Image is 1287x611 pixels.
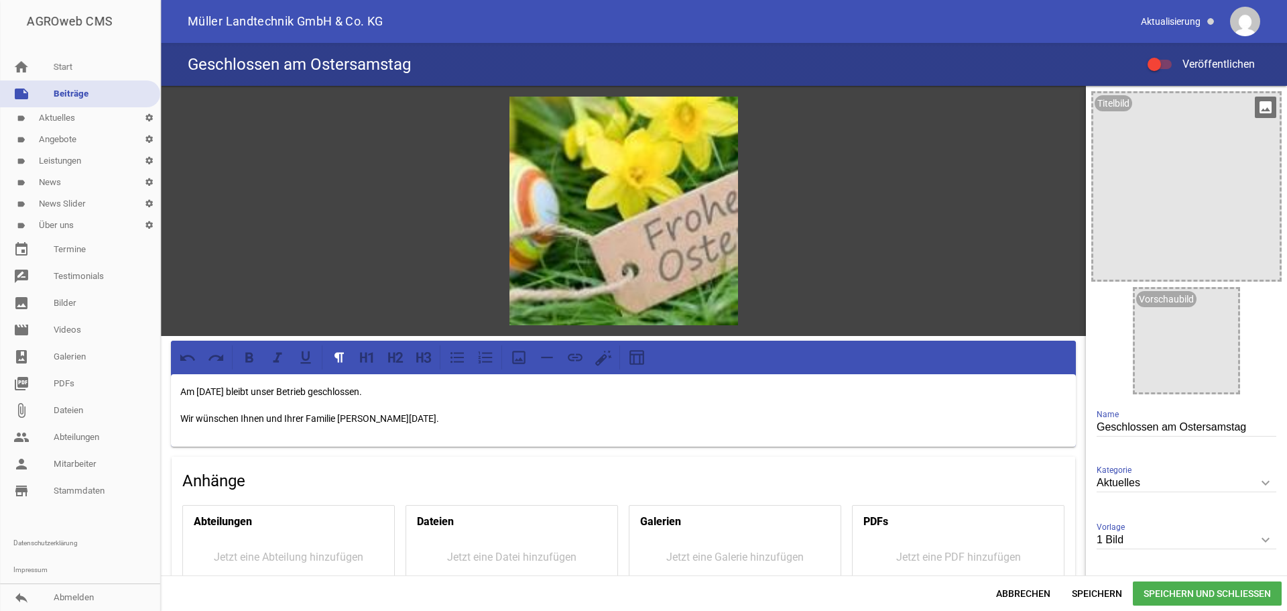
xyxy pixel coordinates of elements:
[1095,95,1132,111] div: Titelbild
[13,322,29,338] i: movie
[13,349,29,365] i: photo_album
[13,295,29,311] i: image
[17,200,25,209] i: label
[13,86,29,102] i: note
[138,193,160,215] i: settings
[629,538,841,576] div: Jetzt eine Galerie hinzufügen
[182,470,1064,492] h4: Anhänge
[1133,581,1282,606] span: Speichern und Schließen
[194,511,252,533] h4: Abteilungen
[853,538,1064,576] div: Jetzt eine PDF hinzufügen
[17,135,25,144] i: label
[17,178,25,187] i: label
[13,241,29,258] i: event
[1061,581,1133,606] span: Speichern
[640,511,681,533] h4: Galerien
[188,15,383,27] span: Müller Landtechnik GmbH & Co. KG
[183,538,394,576] div: Jetzt eine Abteilung hinzufügen
[13,402,29,419] i: attach_file
[863,511,888,533] h4: PDFs
[1255,472,1276,494] i: keyboard_arrow_down
[13,268,29,284] i: rate_review
[180,410,1066,427] p: Wir wünschen Ihnen und Ihrer Familie [PERSON_NAME][DATE].
[417,511,454,533] h4: Dateien
[13,59,29,75] i: home
[1255,529,1276,551] i: keyboard_arrow_down
[17,221,25,230] i: label
[180,384,1066,400] p: Am [DATE] bleibt unser Betrieb geschlossen.
[13,590,29,606] i: reply
[138,215,160,236] i: settings
[13,483,29,499] i: store_mall_directory
[138,172,160,193] i: settings
[17,157,25,166] i: label
[1136,291,1197,307] div: Vorschaubild
[17,114,25,123] i: label
[13,456,29,472] i: person
[138,150,160,172] i: settings
[1255,97,1276,118] i: image
[13,429,29,445] i: people
[138,129,160,150] i: settings
[188,54,411,75] h4: Geschlossen am Ostersamstag
[13,376,29,392] i: picture_as_pdf
[1166,58,1255,70] span: Veröffentlichen
[138,107,160,129] i: settings
[985,581,1061,606] span: Abbrechen
[406,538,617,576] div: Jetzt eine Datei hinzufügen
